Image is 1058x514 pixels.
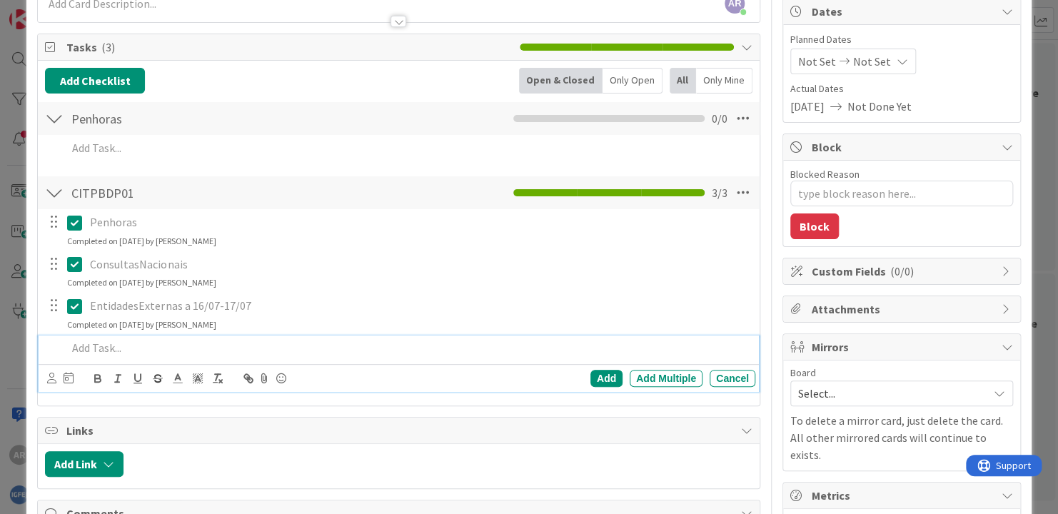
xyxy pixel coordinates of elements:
[812,138,994,156] span: Block
[590,370,623,387] div: Add
[66,180,373,206] input: Add Checklist...
[90,298,251,313] span: EntidadesExternas a 16/07-17/07
[710,370,755,387] div: Cancel
[67,235,216,248] div: Completed on [DATE] by [PERSON_NAME]
[712,110,727,127] span: 0 / 0
[45,68,145,94] button: Add Checklist
[66,106,373,131] input: Add Checklist...
[790,412,1013,463] p: To delete a mirror card, just delete the card. All other mirrored cards will continue to exists.
[67,318,216,331] div: Completed on [DATE] by [PERSON_NAME]
[30,2,65,19] span: Support
[790,168,860,181] label: Blocked Reason
[66,39,513,56] span: Tasks
[670,68,696,94] div: All
[519,68,603,94] div: Open & Closed
[712,184,727,201] span: 3 / 3
[790,368,816,378] span: Board
[603,68,662,94] div: Only Open
[45,451,124,477] button: Add Link
[890,264,914,278] span: ( 0/0 )
[630,370,702,387] div: Add Multiple
[696,68,752,94] div: Only Mine
[812,263,994,280] span: Custom Fields
[853,53,891,70] span: Not Set
[812,3,994,20] span: Dates
[790,81,1013,96] span: Actual Dates
[812,487,994,504] span: Metrics
[798,383,981,403] span: Select...
[812,301,994,318] span: Attachments
[101,40,115,54] span: ( 3 )
[790,32,1013,47] span: Planned Dates
[790,213,839,239] button: Block
[790,98,825,115] span: [DATE]
[847,98,912,115] span: Not Done Yet
[67,276,216,289] div: Completed on [DATE] by [PERSON_NAME]
[90,256,750,273] p: ConsultasNacionais
[90,214,750,231] p: Penhoras
[812,338,994,356] span: Mirrors
[798,53,836,70] span: Not Set
[66,422,734,439] span: Links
